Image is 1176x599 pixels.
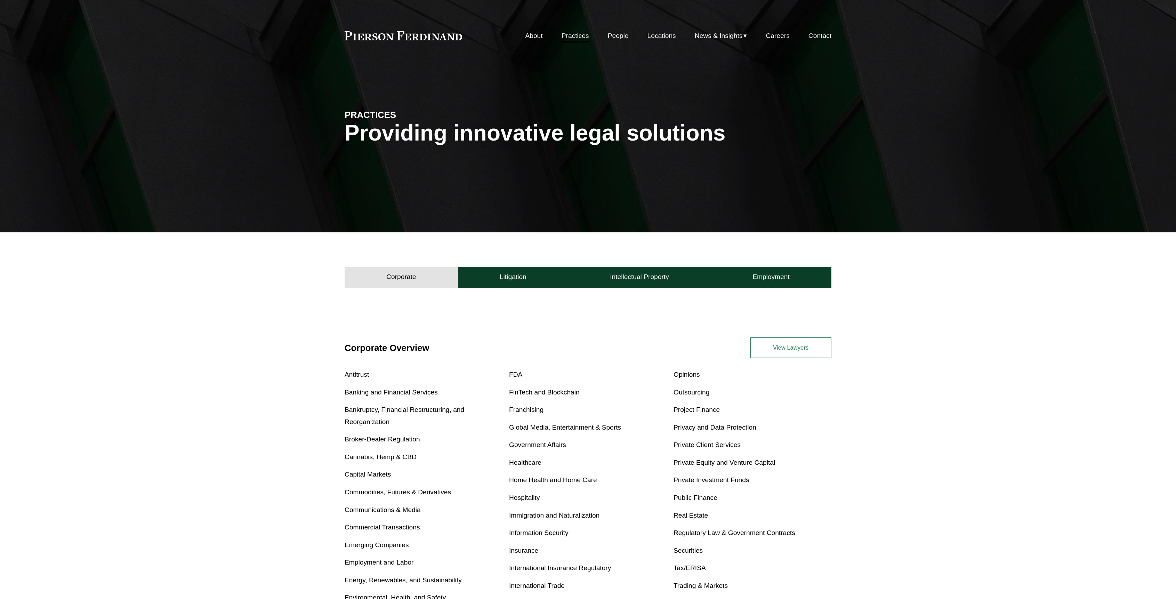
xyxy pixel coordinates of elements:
[345,406,464,425] a: Bankruptcy, Financial Restructuring, and Reorganization
[345,541,409,549] a: Emerging Companies
[525,29,542,42] a: About
[345,389,438,396] a: Banking and Financial Services
[674,529,795,536] a: Regulatory Law & Government Contracts
[345,120,831,146] h1: Providing innovative legal solutions
[509,424,621,431] a: Global Media, Entertainment & Sports
[345,371,369,378] a: Antitrust
[674,406,720,413] a: Project Finance
[345,559,413,566] a: Employment and Labor
[674,494,717,501] a: Public Finance
[674,459,775,466] a: Private Equity and Venture Capital
[509,547,538,554] a: Insurance
[345,506,421,513] a: Communications & Media
[345,343,429,353] a: Corporate Overview
[345,524,420,531] a: Commercial Transactions
[345,453,417,461] a: Cannabis, Hemp & CBD
[674,512,708,519] a: Real Estate
[695,29,747,42] a: folder dropdown
[509,564,611,572] a: International Insurance Regulatory
[674,582,728,589] a: Trading & Markets
[647,29,676,42] a: Locations
[509,389,580,396] a: FinTech and Blockchain
[509,512,599,519] a: Immigration and Naturalization
[674,424,756,431] a: Privacy and Data Protection
[808,29,831,42] a: Contact
[509,529,569,536] a: Information Security
[674,371,700,378] a: Opinions
[509,459,541,466] a: Healthcare
[766,29,790,42] a: Careers
[345,109,466,120] h4: PRACTICES
[345,488,451,496] a: Commodities, Futures & Derivatives
[509,371,522,378] a: FDA
[695,30,743,42] span: News & Insights
[750,337,831,358] a: View Lawyers
[674,389,709,396] a: Outsourcing
[345,436,420,443] a: Broker-Dealer Regulation
[509,582,565,589] a: International Trade
[674,476,749,484] a: Private Investment Funds
[674,547,703,554] a: Securities
[752,273,790,281] h4: Employment
[509,406,543,413] a: Franchising
[674,441,741,448] a: Private Client Services
[509,476,597,484] a: Home Health and Home Care
[345,576,462,584] a: Energy, Renewables, and Sustainability
[386,273,416,281] h4: Corporate
[610,273,669,281] h4: Intellectual Property
[509,494,540,501] a: Hospitality
[345,471,391,478] a: Capital Markets
[500,273,526,281] h4: Litigation
[608,29,629,42] a: People
[562,29,589,42] a: Practices
[674,564,706,572] a: Tax/ERISA
[509,441,566,448] a: Government Affairs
